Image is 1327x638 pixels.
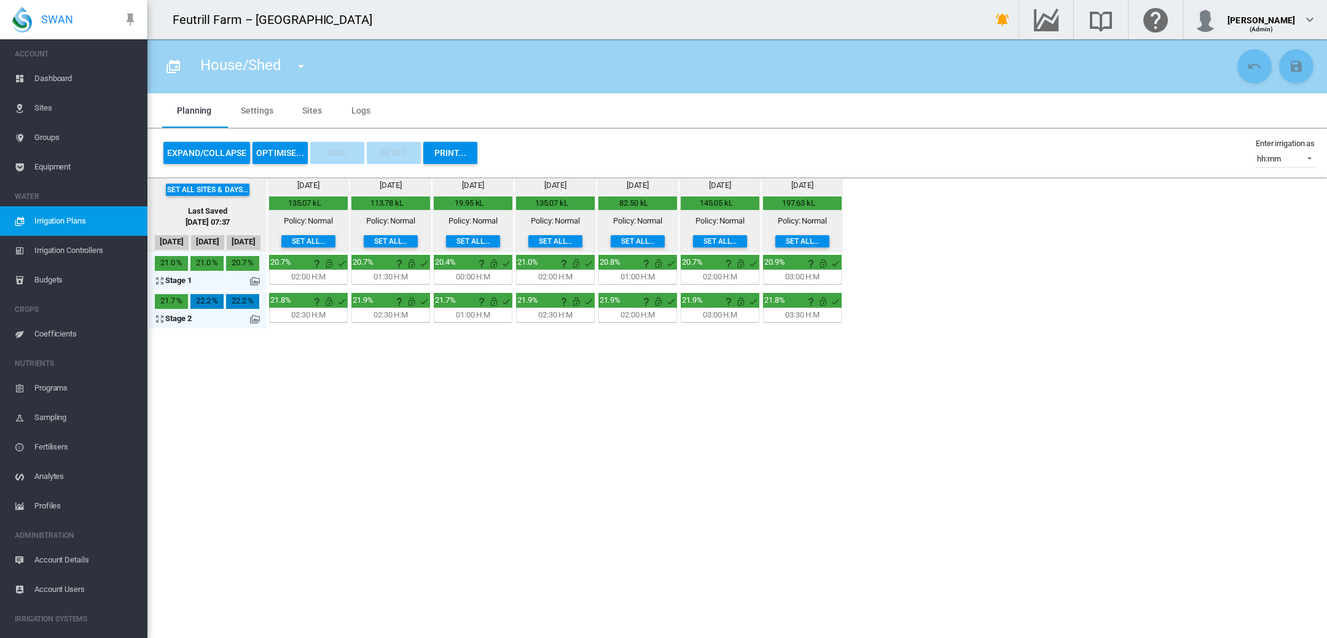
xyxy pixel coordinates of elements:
md-icon: icon-help [310,256,324,271]
span: Equipment [34,152,138,182]
md-icon: icon-help [310,294,324,309]
md-icon: This is normally a water-on day for this site [334,256,349,271]
div: Tue, 14 Oct 2025 [226,294,259,309]
button: Date: 17 Oct SMB Target: 15 ~ 21 % Volume: 0.00 kL 100% = 4.5 mm Irrigation Area: 2.840 Ha [474,256,487,268]
button: Date: 20 Oct SMB Target: 15 ~ 22 % Volume: 59.85 kL 100% = 4.5 mm Irrigation Area: 1.330 Ha [721,294,734,306]
md-icon: This irrigation is unlocked and so can be amended by the optimiser. Click here to lock it [651,294,666,309]
span: Stage 2 [165,314,191,323]
div: 82.50 kL [600,198,668,209]
div: 00:00 H:M [456,271,490,282]
button: Cancel Changes [1237,49,1272,84]
div: 03:00 H:M [785,271,820,282]
md-icon: icon-chevron-down [1302,12,1317,27]
md-icon: This is normally a water-on day for this site [417,294,431,309]
span: Groups [34,123,138,152]
button: Expand/Collapse [163,142,250,164]
md-icon: icon-help [804,256,818,271]
button: Save [310,142,364,164]
div: 135.07 kL [517,198,586,209]
md-icon: icon-calendar-multiple [166,59,181,74]
button: Date: 19 Oct SMB Target: 15 ~ 21 % Volume: 42.60 kL 100% = 4.5 mm Irrigation Area: 2.840 Ha [639,256,651,268]
div: [DATE] [791,180,813,191]
md-icon: icon-pin [123,12,138,27]
md-icon: This irrigation is unlocked and so can be amended by the optimiser. Click here to lock it [404,256,419,271]
div: [DATE] [462,180,484,191]
span: Logs [351,106,370,115]
button: Set all... [611,235,665,247]
div: Policy: Normal [448,216,498,227]
span: Programs [34,373,138,403]
md-icon: This irrigation is unlocked and so can be amended by the optimiser. Click here to lock it [651,256,666,271]
span: IRRIGATION SYSTEMS [15,609,138,629]
md-icon: This irrigation is unlocked and so can be amended by the optimiser. Click here to lock it [734,256,748,271]
button: Set all... [364,235,418,247]
div: Policy: Normal [366,216,415,227]
div: Stage 1 (Priority 1) [165,275,250,286]
div: Initial planned application 3.0 mm [682,257,709,268]
button: Set all sites & days... [166,184,250,196]
button: Date: 16 Oct SMB Target: 15 ~ 22 % Volume: 49.88 kL 100% = 4.5 mm Irrigation Area: 1.330 Ha [392,294,404,306]
md-icon: This irrigation is unlocked and so can be amended by the optimiser. Click here to lock it [487,294,501,309]
md-icon: This irrigation is unlocked and so can be amended by the optimiser. Click here to lock it [322,294,337,309]
div: 135.07 kL [270,198,339,209]
button: Set all... [528,235,582,247]
div: Sun, 12 Oct 2025 [155,294,188,309]
div: 113.78 kL [353,198,421,209]
span: Analytes [34,462,138,491]
md-icon: This irrigation is unlocked and so can be amended by the optimiser. Click here to lock it [404,294,419,309]
div: Initial planned application 2.3 mm [353,257,380,268]
md-icon: This is normally a water-on day for this site [828,256,843,271]
div: [PERSON_NAME] [1227,9,1295,21]
div: [DATE] [155,235,189,250]
span: WATER [15,187,138,206]
span: (Admin) [1250,26,1274,33]
span: SWAN [41,12,73,27]
button: PRINT... [423,142,477,164]
md-icon: This is normally a water-on day for this site [334,294,349,309]
div: House/Shed [189,49,328,84]
md-icon: icon-help [557,256,571,271]
div: Initial planned application 1.5 mm [600,257,627,268]
div: [DATE] [380,180,402,191]
md-icon: icon-help [639,256,654,271]
md-tab-item: Settings [226,93,288,128]
md-icon: This is normally a water-on day for this site [581,294,596,309]
md-icon: icon-help [474,256,489,271]
img: SWAN-Landscape-Logo-Colour-drop.png [12,7,32,33]
div: 01:00 H:M [456,309,490,321]
div: Initial planned application 4.5 mm [682,295,709,306]
button: Date: 16 Oct SMB Target: 15 ~ 21 % Volume: 63.90 kL 100% = 4.5 mm Irrigation Area: 2.840 Ha [392,256,404,268]
button: Date: 20 Oct SMB Target: 15 ~ 21 % Volume: 85.20 kL 100% = 4.5 mm Irrigation Area: 2.840 Ha [721,256,734,268]
md-icon: This is normally a water-on day for this site [499,256,514,271]
div: Initial planned application 4.5 mm [764,257,791,268]
md-icon: icon-help [804,294,818,309]
div: Tue, 14 Oct 2025 [226,256,259,271]
div: Initial planned application 3.0 mm [600,295,627,306]
div: Initial planned application 0.0 mm [435,257,462,268]
div: [DATE] [709,180,731,191]
div: 02:00 H:M [620,309,655,321]
div: Policy: Normal [613,216,662,227]
span: ACCOUNT [15,44,138,64]
span: Coefficients [34,319,138,349]
md-tab-item: Planning [162,93,226,128]
button: Date: 18 Oct SMB Target: 15 ~ 21 % Volume: 85.20 kL 100% = 4.5 mm Irrigation Area: 2.840 Ha [557,256,569,268]
md-icon: This is normally a water-on day for this site [663,294,678,309]
md-icon: This irrigation is unlocked and so can be amended by the optimiser. Click here to lock it [569,294,584,309]
div: Initial planned application 3.8 mm [353,295,380,306]
md-icon: This is normally a water-on day for this site [499,294,514,309]
md-icon: icon-help [392,294,407,309]
div: 02:30 H:M [538,309,573,321]
img: profile.jpg [1193,7,1218,32]
button: Set all... [775,235,829,247]
md-icon: icon-help [721,256,736,271]
div: 02:00 H:M [703,271,737,282]
div: 03:00 H:M [703,309,737,321]
div: Policy: Normal [695,216,745,227]
button: Set all... [693,235,747,247]
button: Date: 19 Oct SMB Target: 15 ~ 22 % Volume: 39.90 kL 100% = 4.5 mm Irrigation Area: 1.330 Ha [639,294,651,306]
button: Click to go to full list of plans [161,54,186,79]
button: Date: 21 Oct SMB Target: 15 ~ 22 % Volume: 69.83 kL 100% = 4.5 mm Irrigation Area: 1.330 Ha [804,294,816,306]
md-icon: This irrigation is unlocked and so can be amended by the optimiser. Click here to lock it [487,256,501,271]
span: Dashboard [34,64,138,93]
